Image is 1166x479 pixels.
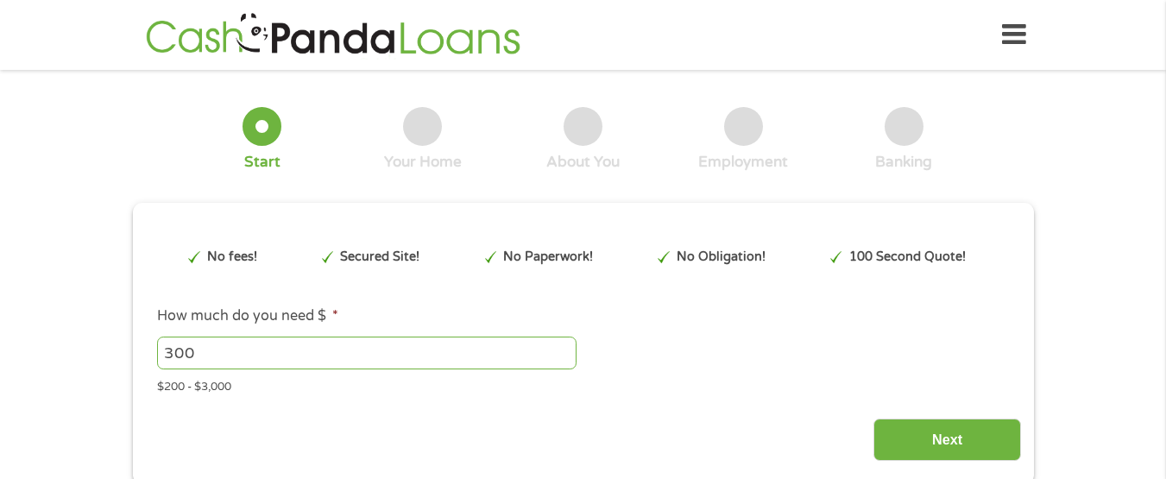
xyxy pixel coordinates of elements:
div: Your Home [384,153,462,172]
input: Next [873,419,1021,461]
div: Start [244,153,280,172]
p: Secured Site! [340,248,419,267]
label: How much do you need $ [157,307,338,325]
div: Employment [698,153,788,172]
p: No Paperwork! [503,248,593,267]
div: Banking [875,153,932,172]
img: GetLoanNow Logo [141,10,526,60]
p: No Obligation! [677,248,766,267]
p: No fees! [207,248,257,267]
div: $200 - $3,000 [157,373,1008,396]
p: 100 Second Quote! [849,248,966,267]
div: About You [546,153,620,172]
